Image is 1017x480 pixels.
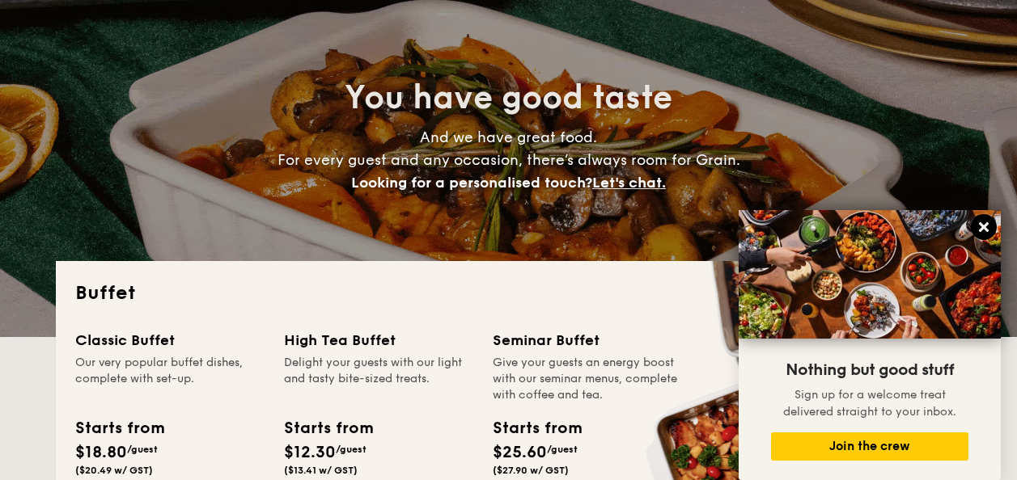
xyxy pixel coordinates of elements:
span: $12.30 [284,443,336,462]
div: Our very popular buffet dishes, complete with set-up. [75,355,265,403]
div: Starts from [493,416,581,440]
span: Sign up for a welcome treat delivered straight to your inbox. [783,388,956,419]
span: You have good taste [345,78,672,117]
button: Close [971,214,997,240]
span: /guest [547,444,578,455]
img: DSC07876-Edit02-Large.jpeg [739,210,1001,339]
div: Classic Buffet [75,329,265,352]
div: Starts from [75,416,163,440]
span: ($13.41 w/ GST) [284,465,358,476]
span: ($20.49 w/ GST) [75,465,153,476]
span: Nothing but good stuff [786,360,954,380]
span: $25.60 [493,443,547,462]
span: ($27.90 w/ GST) [493,465,569,476]
span: /guest [336,444,367,455]
button: Join the crew [771,432,968,461]
div: Starts from [284,416,372,440]
span: Let's chat. [592,174,666,192]
div: Give your guests an energy boost with our seminar menus, complete with coffee and tea. [493,355,682,403]
div: High Tea Buffet [284,329,473,352]
span: And we have great food. For every guest and any occasion, there’s always room for Grain. [278,128,740,192]
span: /guest [127,444,158,455]
h2: Buffet [75,280,943,306]
span: Looking for a personalised touch? [351,174,592,192]
div: Delight your guests with our light and tasty bite-sized treats. [284,355,473,403]
span: $18.80 [75,443,127,462]
div: Seminar Buffet [493,329,682,352]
